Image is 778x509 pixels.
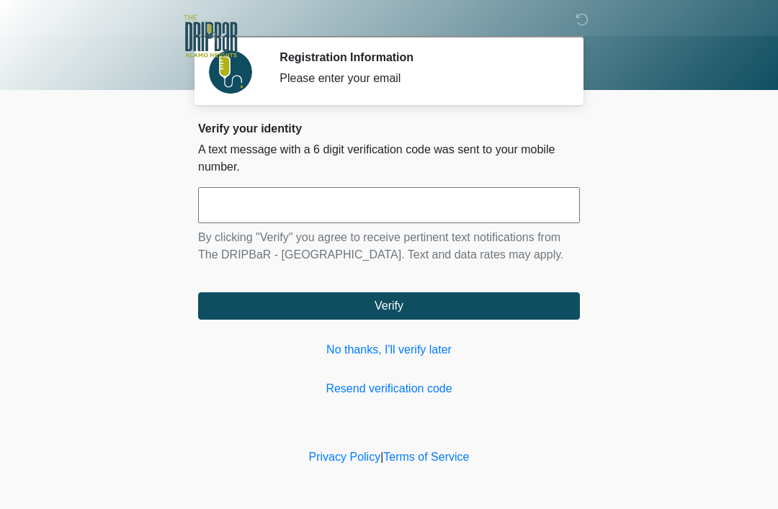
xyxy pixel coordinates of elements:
a: | [380,451,383,463]
p: By clicking "Verify" you agree to receive pertinent text notifications from The DRIPBaR - [GEOGRA... [198,229,580,263]
img: The DRIPBaR - Alamo Heights Logo [184,11,238,62]
a: No thanks, I'll verify later [198,341,580,359]
p: A text message with a 6 digit verification code was sent to your mobile number. [198,141,580,176]
a: Resend verification code [198,380,580,397]
h2: Verify your identity [198,122,580,135]
a: Terms of Service [383,451,469,463]
button: Verify [198,292,580,320]
div: Please enter your email [280,70,558,87]
a: Privacy Policy [309,451,381,463]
